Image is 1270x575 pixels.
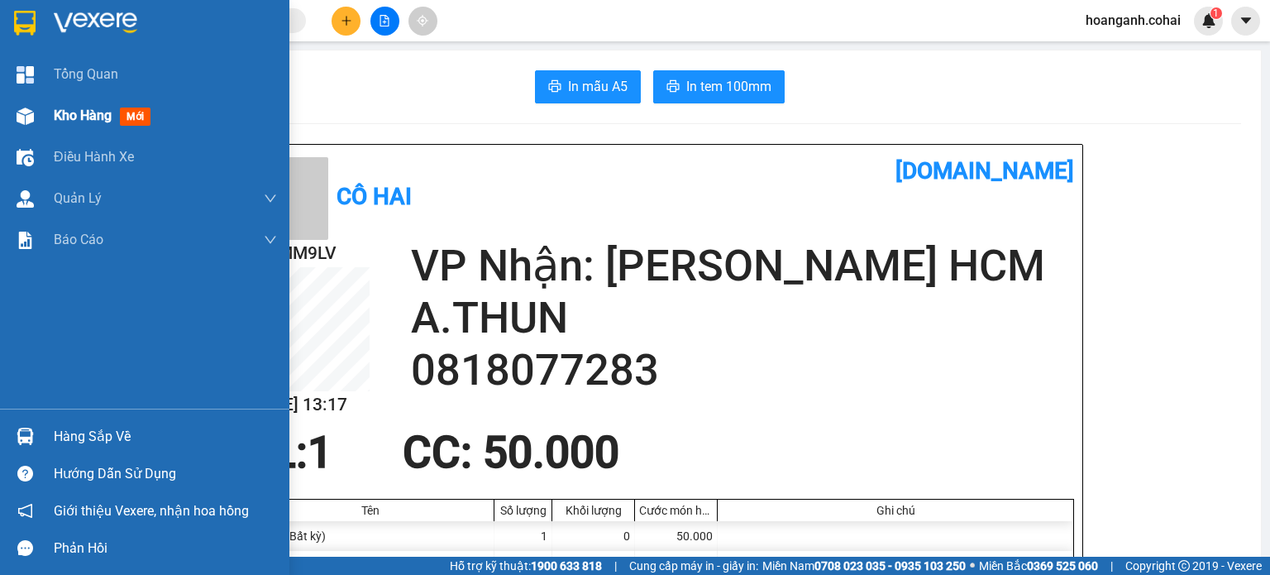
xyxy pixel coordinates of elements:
[17,540,33,556] span: message
[54,424,277,449] div: Hàng sắp về
[246,240,370,267] h2: NJ7MM9LV
[1210,7,1222,19] sup: 1
[308,427,332,478] span: 1
[246,521,494,551] div: 1 BAO (Bất kỳ)
[556,504,630,517] div: Khối lượng
[337,183,412,210] b: Cô Hai
[531,559,602,573] strong: 1900 633 818
[1231,7,1260,36] button: caret-down
[17,149,34,166] img: warehouse-icon
[148,63,179,83] span: Gửi:
[17,466,33,482] span: question-circle
[635,521,718,551] div: 50.000
[17,190,34,208] img: warehouse-icon
[450,557,602,575] span: Hỗ trợ kỹ thuật:
[17,66,34,84] img: dashboard-icon
[970,563,975,569] span: ⚪️
[54,536,277,561] div: Phản hồi
[379,15,390,26] span: file-add
[653,70,785,103] button: printerIn tem 100mm
[686,76,771,97] span: In tem 100mm
[341,15,352,26] span: plus
[535,70,641,103] button: printerIn mẫu A5
[54,146,134,167] span: Điều hành xe
[17,503,33,519] span: notification
[499,504,547,517] div: Số lượng
[548,79,561,95] span: printer
[1213,7,1219,19] span: 1
[1027,559,1098,573] strong: 0369 525 060
[54,501,249,521] span: Giới thiệu Vexere, nhận hoa hồng
[762,557,966,575] span: Miền Nam
[411,292,1074,344] h2: A.THUN
[332,7,360,36] button: plus
[54,188,102,208] span: Quản Lý
[370,7,399,36] button: file-add
[417,15,428,26] span: aim
[1110,557,1113,575] span: |
[639,504,713,517] div: Cước món hàng
[411,240,1074,292] h2: VP Nhận: [PERSON_NAME] HCM
[14,11,36,36] img: logo-vxr
[148,114,217,143] span: 1 BAO
[54,108,112,123] span: Kho hàng
[979,557,1098,575] span: Miền Bắc
[393,428,629,477] div: CC : 50.000
[814,559,966,573] strong: 0708 023 035 - 0935 103 250
[666,79,680,95] span: printer
[17,108,34,125] img: warehouse-icon
[120,108,150,126] span: mới
[411,344,1074,396] h2: 0818077283
[1239,13,1253,28] span: caret-down
[7,51,93,77] h2: NJ7MM9LV
[722,504,1069,517] div: Ghi chú
[42,12,111,36] b: Cô Hai
[54,64,118,84] span: Tổng Quan
[1201,13,1216,28] img: icon-new-feature
[614,557,617,575] span: |
[54,462,277,486] div: Hướng dẫn sử dụng
[494,521,552,551] div: 1
[1072,10,1194,31] span: hoanganh.cohai
[17,428,34,445] img: warehouse-icon
[17,232,34,249] img: solution-icon
[552,521,635,551] div: 0
[148,90,218,110] span: Krông Pa
[264,233,277,247] span: down
[1178,560,1190,572] span: copyright
[895,157,1074,184] b: [DOMAIN_NAME]
[148,45,208,57] span: [DATE] 07:52
[568,76,628,97] span: In mẫu A5
[251,504,489,517] div: Tên
[54,229,103,250] span: Báo cáo
[264,192,277,205] span: down
[408,7,437,36] button: aim
[246,391,370,419] h2: [DATE] 13:17
[629,557,758,575] span: Cung cấp máy in - giấy in:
